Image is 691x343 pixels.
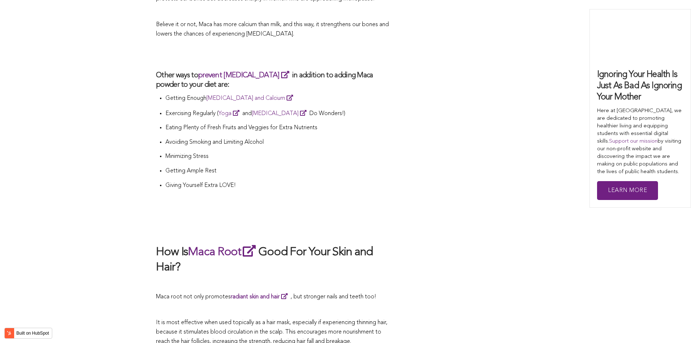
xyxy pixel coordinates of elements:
[206,95,296,101] a: [MEDICAL_DATA] and Calcium
[156,244,392,275] h2: How Is Good For Your Skin and Hair?
[252,111,309,117] a: [MEDICAL_DATA]
[165,152,392,162] p: Minimizing Stress
[156,22,389,37] span: Believe it or not, Maca has more calcium than milk, and this way, it strengthens our bones and lo...
[165,138,392,147] p: Avoiding Smoking and Limiting Alcohol
[165,109,392,119] p: Exercising Regularly ( and Do Wonders!)
[218,111,242,117] a: Yoga
[188,246,258,258] a: Maca Root
[165,181,392,191] p: Giving Yourself Extra LOVE!
[655,308,691,343] iframe: Chat Widget
[5,329,13,338] img: HubSpot sprocket logo
[165,167,392,176] p: Getting Ample Rest
[165,123,392,133] p: Eating Plenty of Fresh Fruits and Veggies for Extra Nutrients
[156,70,392,90] h3: Other ways to in addition to adding Maca powder to your diet are:
[597,181,658,200] a: Learn More
[165,93,392,103] p: Getting Enough
[4,328,52,339] button: Built on HubSpot
[13,328,52,338] label: Built on HubSpot
[198,72,292,79] a: prevent [MEDICAL_DATA]
[156,294,376,300] span: Maca root not only promotes , but stronger nails and teeth too!
[231,294,291,300] a: radiant skin and hair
